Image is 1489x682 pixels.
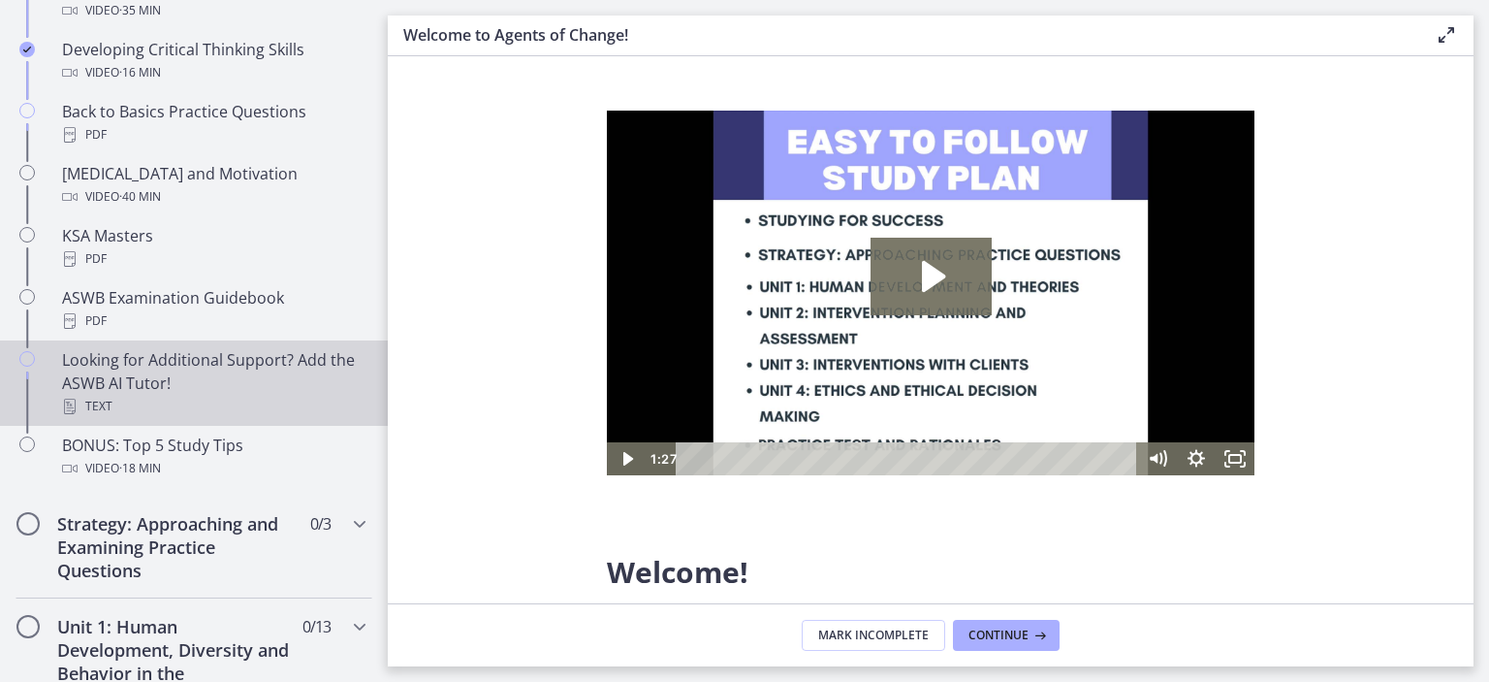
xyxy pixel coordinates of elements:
[531,332,570,365] button: Mute
[62,100,364,146] div: Back to Basics Practice Questions
[62,224,364,271] div: KSA Masters
[607,552,748,592] span: Welcome!
[62,162,364,209] div: [MEDICAL_DATA] and Motivation
[62,185,364,209] div: Video
[83,332,522,365] div: Playbar
[119,457,161,480] span: · 18 min
[62,348,364,418] div: Looking for Additional Support? Add the ASWB AI Tutor!
[968,628,1029,643] span: Continue
[62,309,364,333] div: PDF
[62,395,364,418] div: Text
[62,247,364,271] div: PDF
[264,127,385,205] button: Play Video: c1o6hcmjueu5qasqsu00.mp4
[119,61,161,84] span: · 16 min
[570,332,609,365] button: Show settings menu
[62,61,364,84] div: Video
[953,620,1060,651] button: Continue
[119,185,161,209] span: · 40 min
[818,628,929,643] span: Mark Incomplete
[302,615,331,638] span: 0 / 13
[609,332,648,365] button: Fullscreen
[19,42,35,57] i: Completed
[62,123,364,146] div: PDF
[62,38,364,84] div: Developing Critical Thinking Skills
[310,512,331,536] span: 0 / 3
[62,457,364,480] div: Video
[802,620,945,651] button: Mark Incomplete
[62,286,364,333] div: ASWB Examination Guidebook
[62,434,364,480] div: BONUS: Top 5 Study Tips
[57,512,294,582] h2: Strategy: Approaching and Examining Practice Questions
[403,23,1404,47] h3: Welcome to Agents of Change!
